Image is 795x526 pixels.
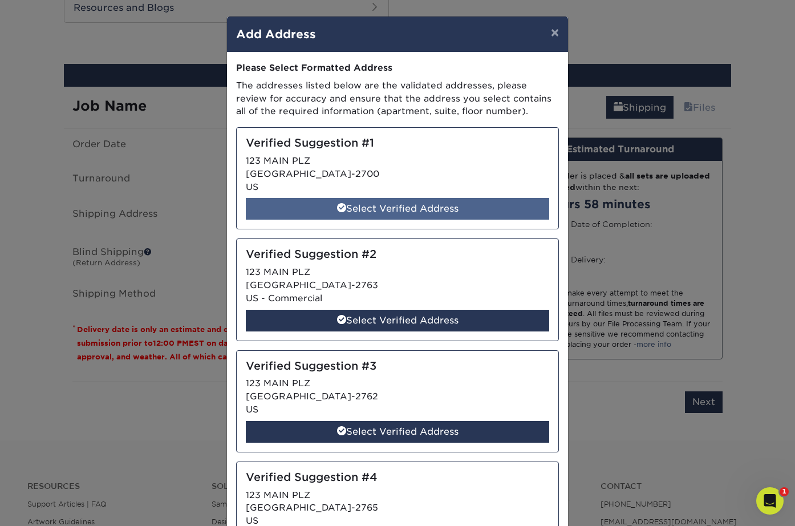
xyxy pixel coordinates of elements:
h5: Verified Suggestion #1 [246,137,549,150]
button: × [542,17,568,48]
span: 1 [780,487,789,496]
iframe: Intercom live chat [756,487,784,515]
div: Select Verified Address [246,421,549,443]
h5: Verified Suggestion #2 [246,248,549,261]
p: The addresses listed below are the validated addresses, please review for accuracy and ensure tha... [236,79,559,118]
div: 123 MAIN PLZ [GEOGRAPHIC_DATA]-2763 US - Commercial [236,238,559,341]
div: Select Verified Address [246,310,549,331]
div: Select Verified Address [246,198,549,220]
div: Please Select Formatted Address [236,62,559,75]
div: 123 MAIN PLZ [GEOGRAPHIC_DATA]-2762 US [236,350,559,452]
h4: Add Address [236,26,559,43]
div: 123 MAIN PLZ [GEOGRAPHIC_DATA]-2700 US [236,127,559,229]
h5: Verified Suggestion #3 [246,360,549,373]
h5: Verified Suggestion #4 [246,471,549,484]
